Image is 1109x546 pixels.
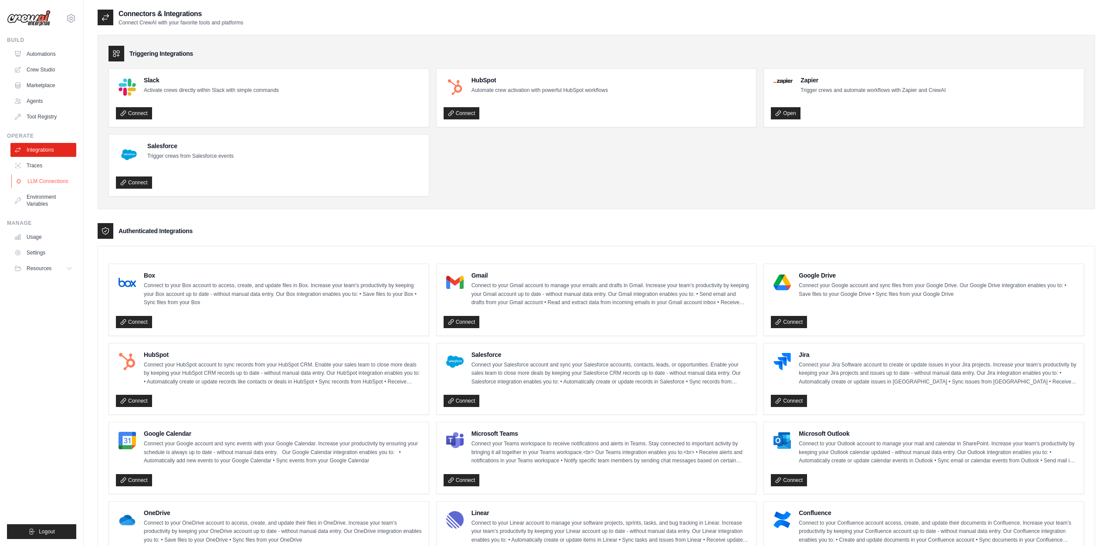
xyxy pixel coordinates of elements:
[10,94,76,108] a: Agents
[471,271,750,280] h4: Gmail
[799,519,1077,545] p: Connect to your Confluence account access, create, and update their documents in Confluence. Incr...
[444,107,480,119] a: Connect
[773,274,791,291] img: Google Drive Logo
[7,132,76,139] div: Operate
[471,350,750,359] h4: Salesforce
[10,110,76,124] a: Tool Registry
[7,10,51,27] img: Logo
[7,220,76,227] div: Manage
[144,440,422,465] p: Connect your Google account and sync events with your Google Calendar. Increase your productivity...
[471,519,750,545] p: Connect to your Linear account to manage your software projects, sprints, tasks, and bug tracking...
[119,511,136,529] img: OneDrive Logo
[773,78,793,84] img: Zapier Logo
[446,78,464,96] img: HubSpot Logo
[10,230,76,244] a: Usage
[799,350,1077,359] h4: Jira
[773,353,791,370] img: Jira Logo
[129,49,193,58] h3: Triggering Integrations
[144,429,422,438] h4: Google Calendar
[144,76,279,85] h4: Slack
[771,395,807,407] a: Connect
[119,144,139,165] img: Salesforce Logo
[7,524,76,539] button: Logout
[119,353,136,370] img: HubSpot Logo
[444,316,480,328] a: Connect
[11,174,77,188] a: LLM Connections
[799,281,1077,298] p: Connect your Google account and sync files from your Google Drive. Our Google Drive integration e...
[116,316,152,328] a: Connect
[799,271,1077,280] h4: Google Drive
[10,246,76,260] a: Settings
[471,429,750,438] h4: Microsoft Teams
[144,86,279,95] p: Activate crews directly within Slack with simple commands
[444,474,480,486] a: Connect
[116,107,152,119] a: Connect
[771,107,800,119] a: Open
[10,47,76,61] a: Automations
[119,227,193,235] h3: Authenticated Integrations
[446,432,464,449] img: Microsoft Teams Logo
[800,86,946,95] p: Trigger crews and automate workflows with Zapier and CrewAI
[116,395,152,407] a: Connect
[147,152,234,161] p: Trigger crews from Salesforce events
[144,361,422,387] p: Connect your HubSpot account to sync records from your HubSpot CRM. Enable your sales team to clo...
[7,37,76,44] div: Build
[147,142,234,150] h4: Salesforce
[446,274,464,291] img: Gmail Logo
[446,353,464,370] img: Salesforce Logo
[27,265,51,272] span: Resources
[10,63,76,77] a: Crew Studio
[116,474,152,486] a: Connect
[116,176,152,189] a: Connect
[39,528,55,535] span: Logout
[144,281,422,307] p: Connect to your Box account to access, create, and update files in Box. Increase your team’s prod...
[771,316,807,328] a: Connect
[799,429,1077,438] h4: Microsoft Outlook
[471,281,750,307] p: Connect to your Gmail account to manage your emails and drafts in Gmail. Increase your team’s pro...
[773,432,791,449] img: Microsoft Outlook Logo
[119,19,243,26] p: Connect CrewAI with your favorite tools and platforms
[10,143,76,157] a: Integrations
[10,190,76,211] a: Environment Variables
[799,440,1077,465] p: Connect to your Outlook account to manage your mail and calendar in SharePoint. Increase your tea...
[799,509,1077,517] h4: Confluence
[800,76,946,85] h4: Zapier
[144,519,422,545] p: Connect to your OneDrive account to access, create, and update their files in OneDrive. Increase ...
[144,271,422,280] h4: Box
[10,78,76,92] a: Marketplace
[471,76,608,85] h4: HubSpot
[471,440,750,465] p: Connect your Teams workspace to receive notifications and alerts in Teams. Stay connected to impo...
[444,395,480,407] a: Connect
[471,509,750,517] h4: Linear
[119,9,243,19] h2: Connectors & Integrations
[144,509,422,517] h4: OneDrive
[119,274,136,291] img: Box Logo
[10,159,76,173] a: Traces
[119,432,136,449] img: Google Calendar Logo
[771,474,807,486] a: Connect
[119,78,136,96] img: Slack Logo
[799,361,1077,387] p: Connect your Jira Software account to create or update issues in your Jira projects. Increase you...
[10,261,76,275] button: Resources
[446,511,464,529] img: Linear Logo
[471,361,750,387] p: Connect your Salesforce account and sync your Salesforce accounts, contacts, leads, or opportunit...
[144,350,422,359] h4: HubSpot
[773,511,791,529] img: Confluence Logo
[471,86,608,95] p: Automate crew activation with powerful HubSpot workflows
